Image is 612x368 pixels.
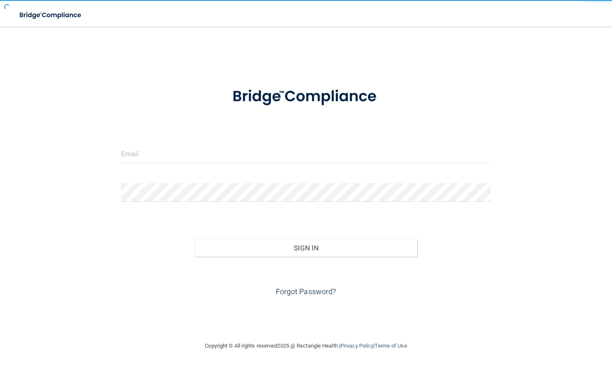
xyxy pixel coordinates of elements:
[154,333,458,359] div: Copyright © All rights reserved 2025 @ Rectangle Health | |
[340,343,373,349] a: Privacy Policy
[217,77,395,117] img: bridge_compliance_login_screen.278c3ca4.svg
[121,144,491,163] input: Email
[375,343,407,349] a: Terms of Use
[276,287,337,296] a: Forgot Password?
[195,239,417,257] button: Sign In
[13,7,89,24] img: bridge_compliance_login_screen.278c3ca4.svg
